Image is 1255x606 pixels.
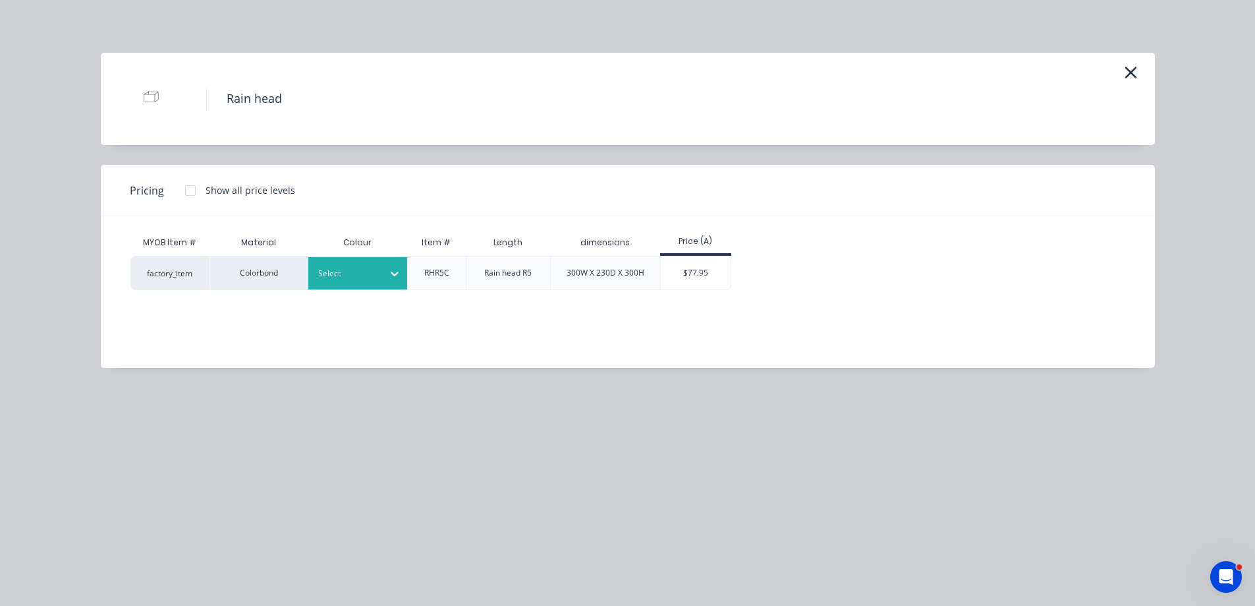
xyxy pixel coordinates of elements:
[206,86,302,111] h4: Rain head
[661,257,731,289] div: $77.95
[130,183,164,198] span: Pricing
[1210,561,1242,593] iframe: Intercom live chat
[424,267,449,279] div: RHR5C
[660,235,732,247] div: Price (A)
[570,226,640,259] div: dimensions
[206,183,295,197] div: Show all price levels
[483,226,533,259] div: Length
[411,226,461,259] div: Item #
[209,229,308,256] div: Material
[308,229,407,256] div: Colour
[209,256,308,290] div: Colorbond
[484,267,532,279] div: Rain head R5
[121,66,186,132] img: Rain head
[130,256,209,290] div: factory_item
[567,267,644,279] div: 300W X 230D X 300H
[130,229,209,256] div: MYOB Item #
